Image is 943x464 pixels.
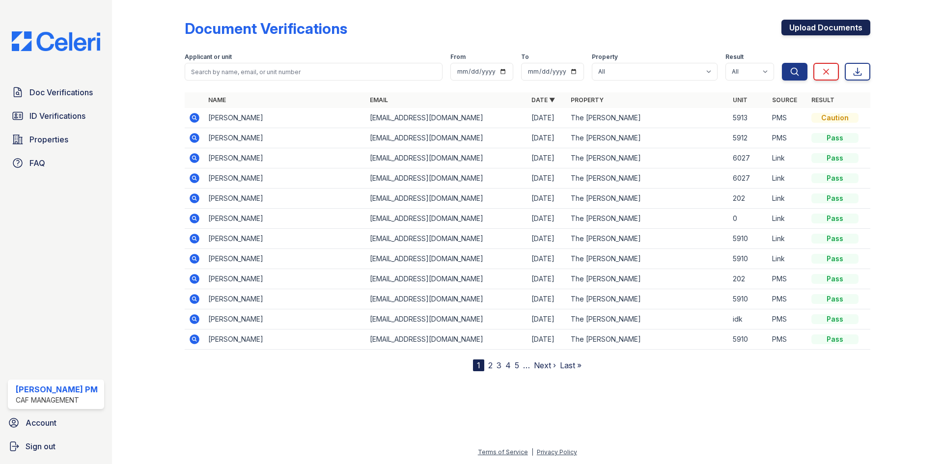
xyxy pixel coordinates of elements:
[204,289,366,309] td: [PERSON_NAME]
[473,359,484,371] div: 1
[478,448,528,456] a: Terms of Service
[811,314,859,324] div: Pass
[366,329,527,350] td: [EMAIL_ADDRESS][DOMAIN_NAME]
[16,395,98,405] div: CAF Management
[366,249,527,269] td: [EMAIL_ADDRESS][DOMAIN_NAME]
[16,383,98,395] div: [PERSON_NAME] PM
[811,153,859,163] div: Pass
[567,269,728,289] td: The [PERSON_NAME]
[488,360,493,370] a: 2
[515,360,519,370] a: 5
[29,157,45,169] span: FAQ
[4,437,108,456] a: Sign out
[537,448,577,456] a: Privacy Policy
[29,134,68,145] span: Properties
[729,168,768,189] td: 6027
[527,209,567,229] td: [DATE]
[185,63,443,81] input: Search by name, email, or unit number
[768,289,807,309] td: PMS
[366,108,527,128] td: [EMAIL_ADDRESS][DOMAIN_NAME]
[567,108,728,128] td: The [PERSON_NAME]
[204,108,366,128] td: [PERSON_NAME]
[204,168,366,189] td: [PERSON_NAME]
[8,130,104,149] a: Properties
[768,148,807,168] td: Link
[729,108,768,128] td: 5913
[4,31,108,51] img: CE_Logo_Blue-a8612792a0a2168367f1c8372b55b34899dd931a85d93a1a3d3e32e68fde9ad4.png
[768,249,807,269] td: Link
[204,148,366,168] td: [PERSON_NAME]
[26,440,55,452] span: Sign out
[527,249,567,269] td: [DATE]
[204,229,366,249] td: [PERSON_NAME]
[527,148,567,168] td: [DATE]
[811,294,859,304] div: Pass
[729,269,768,289] td: 202
[527,309,567,329] td: [DATE]
[366,269,527,289] td: [EMAIL_ADDRESS][DOMAIN_NAME]
[366,229,527,249] td: [EMAIL_ADDRESS][DOMAIN_NAME]
[592,53,618,61] label: Property
[366,128,527,148] td: [EMAIL_ADDRESS][DOMAIN_NAME]
[366,148,527,168] td: [EMAIL_ADDRESS][DOMAIN_NAME]
[204,249,366,269] td: [PERSON_NAME]
[527,108,567,128] td: [DATE]
[521,53,529,61] label: To
[811,96,834,104] a: Result
[811,334,859,344] div: Pass
[768,229,807,249] td: Link
[497,360,501,370] a: 3
[729,289,768,309] td: 5910
[366,189,527,209] td: [EMAIL_ADDRESS][DOMAIN_NAME]
[370,96,388,104] a: Email
[567,229,728,249] td: The [PERSON_NAME]
[204,128,366,148] td: [PERSON_NAME]
[567,309,728,329] td: The [PERSON_NAME]
[560,360,582,370] a: Last »
[729,148,768,168] td: 6027
[567,189,728,209] td: The [PERSON_NAME]
[8,82,104,102] a: Doc Verifications
[811,133,859,143] div: Pass
[531,448,533,456] div: |
[768,128,807,148] td: PMS
[204,209,366,229] td: [PERSON_NAME]
[527,128,567,148] td: [DATE]
[571,96,604,104] a: Property
[729,189,768,209] td: 202
[26,417,56,429] span: Account
[204,269,366,289] td: [PERSON_NAME]
[811,113,859,123] div: Caution
[729,229,768,249] td: 5910
[527,289,567,309] td: [DATE]
[366,168,527,189] td: [EMAIL_ADDRESS][DOMAIN_NAME]
[534,360,556,370] a: Next ›
[527,329,567,350] td: [DATE]
[527,168,567,189] td: [DATE]
[8,106,104,126] a: ID Verifications
[768,269,807,289] td: PMS
[733,96,748,104] a: Unit
[366,289,527,309] td: [EMAIL_ADDRESS][DOMAIN_NAME]
[567,148,728,168] td: The [PERSON_NAME]
[204,309,366,329] td: [PERSON_NAME]
[768,189,807,209] td: Link
[725,53,744,61] label: Result
[8,153,104,173] a: FAQ
[567,128,728,148] td: The [PERSON_NAME]
[29,86,93,98] span: Doc Verifications
[567,168,728,189] td: The [PERSON_NAME]
[29,110,85,122] span: ID Verifications
[811,214,859,223] div: Pass
[768,168,807,189] td: Link
[531,96,555,104] a: Date ▼
[729,209,768,229] td: 0
[366,209,527,229] td: [EMAIL_ADDRESS][DOMAIN_NAME]
[811,254,859,264] div: Pass
[811,193,859,203] div: Pass
[567,249,728,269] td: The [PERSON_NAME]
[768,329,807,350] td: PMS
[366,309,527,329] td: [EMAIL_ADDRESS][DOMAIN_NAME]
[185,20,347,37] div: Document Verifications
